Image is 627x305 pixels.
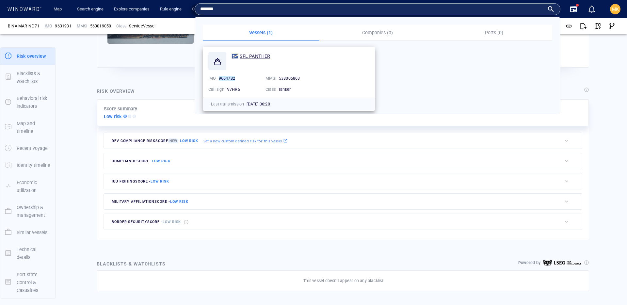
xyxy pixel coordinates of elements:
[95,259,167,269] div: Blacklists & watchlists
[211,101,244,107] p: Last transmission
[0,279,55,285] a: Port state Control & Casualties
[33,7,61,16] div: (Still Loading...)
[247,102,270,106] span: [DATE] 06:20
[157,4,184,15] button: Rule engine
[599,276,622,300] iframe: Chat
[612,7,619,12] span: MK
[89,193,118,201] a: Mapbox logo
[576,19,590,33] button: Export report
[609,3,622,16] button: MK
[17,203,51,219] p: Ownership & management
[518,260,540,266] p: Powered by
[17,161,50,169] p: Identity timeline
[17,120,51,136] p: Map and timeline
[0,208,55,214] a: Ownership & management
[77,23,88,29] p: MMSI
[0,229,55,235] a: Similar vessels
[111,4,152,15] a: Explore companies
[17,94,51,110] p: Behavioral risk indicators
[0,157,55,174] button: Identity timeline
[0,115,55,140] button: Map and timeline
[151,179,169,184] span: Low risk
[170,200,188,204] span: Low risk
[0,266,55,299] button: Port state Control & Casualties
[208,75,216,81] p: IMO
[189,4,239,15] a: Compliance service tool
[0,48,55,65] button: Risk overview
[0,145,55,151] a: Recent voyage
[55,23,71,29] span: 9631931
[219,76,235,81] mark: 9664782
[104,105,137,113] p: Score summary
[445,24,455,33] div: Focus on vessel path
[429,24,445,33] button: Export vessel information
[17,52,46,60] p: Risk overview
[240,54,270,59] span: SFL PANTHER
[465,24,475,33] div: tooltips.createAOI
[207,29,315,37] p: Vessels (1)
[112,200,188,204] span: military affiliation score -
[0,90,55,115] button: Behavioral risk indicators
[227,87,240,92] span: V7HR5
[17,70,51,86] p: Blacklists & watchlists
[97,87,135,95] div: Risk overview
[303,278,383,284] p: This vessel doesn’t appear on any blacklist
[116,23,126,29] p: Class
[0,250,55,256] a: Technical details
[323,29,432,37] p: Companies (0)
[51,4,67,15] a: Map
[72,7,77,16] div: Compliance Activities
[0,124,55,130] a: Map and timeline
[465,24,475,33] button: Create an AOI.
[168,138,178,143] span: New
[588,5,596,13] div: Notification center
[279,76,300,81] span: 538005863
[3,7,32,16] div: Activity timeline
[0,140,55,157] button: Recent voyage
[265,87,276,92] p: Class
[440,29,548,37] p: Ports (0)
[45,23,53,29] p: IMO
[0,183,55,189] a: Economic utilization
[278,87,317,92] div: Tanker
[208,87,224,92] p: Call sign
[152,159,170,163] span: Low risk
[455,24,465,33] div: Toggle vessel historical path
[0,65,55,90] button: Blacklists & watchlists
[17,179,51,195] p: Economic utilization
[17,246,51,262] p: Technical details
[96,168,108,173] span: 7 days
[562,19,576,33] button: Get link
[17,271,51,295] p: Port state Control & Casualties
[17,144,48,152] p: Recent voyage
[475,24,485,33] div: Toggle map information layers
[90,23,111,29] div: 563019050
[48,4,69,15] button: Map
[112,159,170,163] span: compliance score -
[265,75,276,81] p: MMSI
[232,52,270,60] a: SFL PANTHER
[0,241,55,266] button: Technical details
[112,220,181,224] span: border security score -
[180,139,198,143] span: Low risk
[590,19,605,33] button: View on map
[0,99,55,105] a: Behavioral risk indicators
[605,19,619,33] button: Visual Link Analysis
[163,220,181,224] span: Low risk
[129,23,155,29] div: ServiceVessel
[17,229,47,236] p: Similar vessels
[110,166,138,176] div: [DATE] - [DATE]
[0,162,55,168] a: Identity timeline
[8,23,40,29] div: BINA MARINE 71
[0,53,55,59] a: Risk overview
[112,138,198,143] span: Dev Compliance risk score -
[203,138,282,144] p: Set a new custom defined risk for this vessel
[0,199,55,224] button: Ownership & management
[0,174,55,199] button: Economic utilization
[112,179,169,184] span: IUU Fishing score -
[203,137,288,144] a: Set a new custom defined risk for this vessel
[104,113,122,120] p: Low risk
